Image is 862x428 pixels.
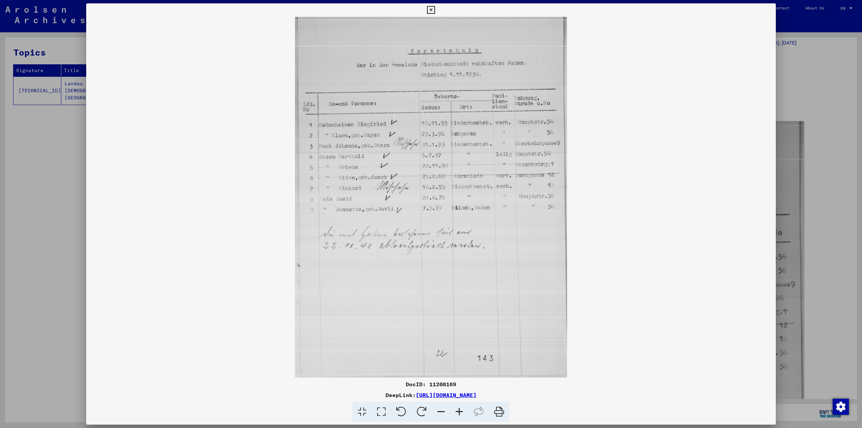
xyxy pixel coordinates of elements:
[416,392,476,398] a: [URL][DOMAIN_NAME]
[833,399,849,415] img: Change consent
[86,17,776,377] img: 001.jpg
[832,398,849,415] div: Change consent
[86,391,776,399] div: DeepLink:
[86,380,776,388] div: DocID: 11208169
